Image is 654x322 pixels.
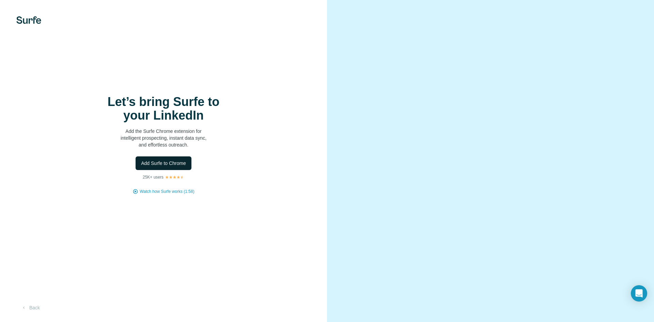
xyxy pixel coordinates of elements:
[16,16,41,24] img: Surfe's logo
[143,174,163,180] p: 25K+ users
[95,128,232,148] p: Add the Surfe Chrome extension for intelligent prospecting, instant data sync, and effortless out...
[141,160,186,167] span: Add Surfe to Chrome
[631,285,647,302] div: Open Intercom Messenger
[136,156,191,170] button: Add Surfe to Chrome
[16,302,45,314] button: Back
[95,95,232,122] h1: Let’s bring Surfe to your LinkedIn
[165,175,184,179] img: Rating Stars
[140,188,194,195] button: Watch how Surfe works (1:58)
